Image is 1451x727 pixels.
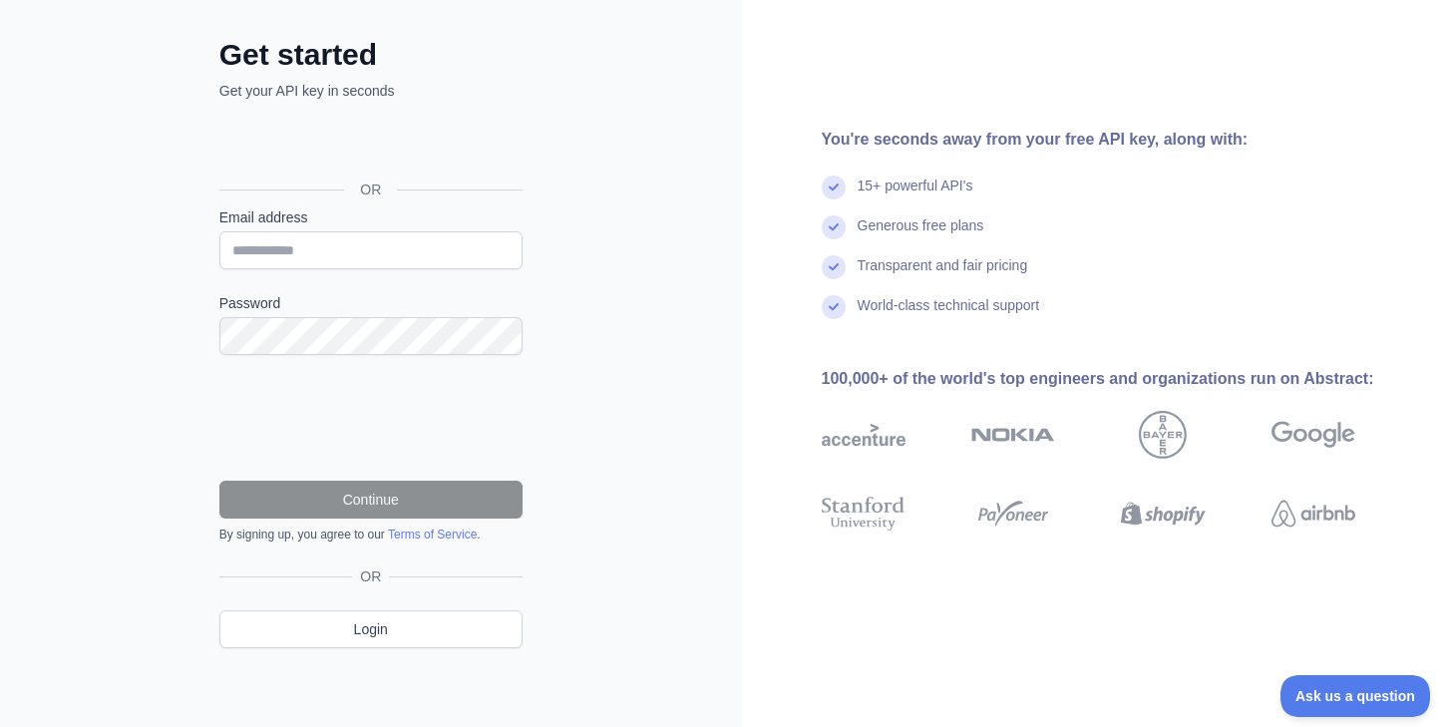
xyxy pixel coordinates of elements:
[971,411,1055,459] img: nokia
[344,180,397,199] span: OR
[388,528,477,542] a: Terms of Service
[858,295,1040,335] div: World-class technical support
[219,610,523,648] a: Login
[822,367,1420,391] div: 100,000+ of the world's top engineers and organizations run on Abstract:
[858,176,973,215] div: 15+ powerful API's
[822,411,906,459] img: accenture
[822,215,846,239] img: check mark
[219,207,523,227] label: Email address
[858,255,1028,295] div: Transparent and fair pricing
[219,481,523,519] button: Continue
[219,293,523,313] label: Password
[1121,493,1205,535] img: shopify
[219,379,523,457] iframe: reCAPTCHA
[1271,411,1355,459] img: google
[822,255,846,279] img: check mark
[1139,411,1187,459] img: bayer
[858,215,984,255] div: Generous free plans
[971,493,1055,535] img: payoneer
[219,37,523,73] h2: Get started
[822,493,906,535] img: stanford university
[822,295,846,319] img: check mark
[1280,675,1431,717] iframe: Toggle Customer Support
[219,527,523,543] div: By signing up, you agree to our .
[219,81,523,101] p: Get your API key in seconds
[822,128,1420,152] div: You're seconds away from your free API key, along with:
[352,566,389,586] span: OR
[209,123,529,167] iframe: Sign in with Google Button
[1271,493,1355,535] img: airbnb
[822,176,846,199] img: check mark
